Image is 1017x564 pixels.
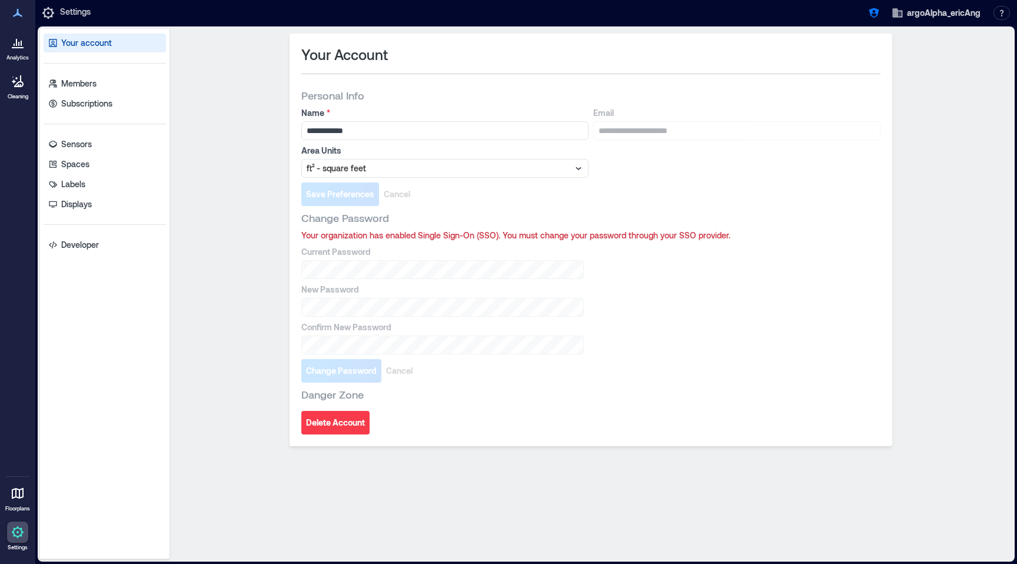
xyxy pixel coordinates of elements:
p: Your account [61,37,112,49]
span: Save Preferences [306,188,374,200]
p: Settings [60,6,91,20]
button: Cancel [381,359,417,383]
p: Sensors [61,138,92,150]
a: Floorplans [2,479,34,516]
button: Change Password [301,359,381,383]
a: Displays [44,195,166,214]
a: Spaces [44,155,166,174]
a: Cleaning [3,67,32,104]
p: Developer [61,239,99,251]
p: Floorplans [5,505,30,512]
div: Your organization has enabled Single Sign-On (SSO). You must change your password through your SS... [301,230,880,241]
span: Personal Info [301,88,364,102]
label: Name [301,107,586,119]
label: New Password [301,284,581,296]
a: Developer [44,235,166,254]
button: argoAlpha_ericAng [888,4,984,22]
a: Analytics [3,28,32,65]
span: Cancel [384,188,410,200]
p: Cleaning [8,93,28,100]
label: Confirm New Password [301,321,581,333]
span: Your Account [301,45,388,64]
a: Your account [44,34,166,52]
p: Displays [61,198,92,210]
label: Current Password [301,246,581,258]
span: Delete Account [306,417,365,429]
a: Members [44,74,166,93]
p: Spaces [61,158,89,170]
a: Subscriptions [44,94,166,113]
p: Labels [61,178,85,190]
a: Labels [44,175,166,194]
p: Analytics [6,54,29,61]
a: Settings [4,518,32,555]
span: argoAlpha_ericAng [907,7,981,19]
p: Settings [8,544,28,551]
a: Sensors [44,135,166,154]
p: Subscriptions [61,98,112,110]
span: Danger Zone [301,387,364,402]
span: Change Password [306,365,377,377]
button: Delete Account [301,411,370,434]
button: Cancel [379,183,415,206]
span: Change Password [301,211,389,225]
span: Cancel [386,365,413,377]
label: Email [593,107,878,119]
button: Save Preferences [301,183,379,206]
label: Area Units [301,145,586,157]
p: Members [61,78,97,89]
